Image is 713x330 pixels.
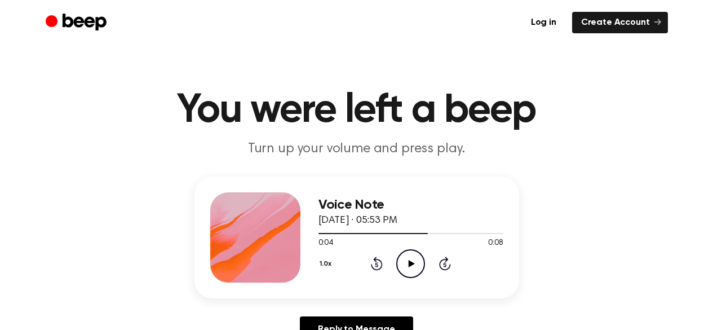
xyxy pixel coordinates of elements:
[318,197,503,213] h3: Voice Note
[318,254,336,274] button: 1.0x
[318,215,397,226] span: [DATE] · 05:53 PM
[522,12,565,33] a: Log in
[46,12,109,34] a: Beep
[140,140,573,159] p: Turn up your volume and press play.
[488,237,503,249] span: 0:08
[572,12,668,33] a: Create Account
[68,90,645,131] h1: You were left a beep
[318,237,333,249] span: 0:04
